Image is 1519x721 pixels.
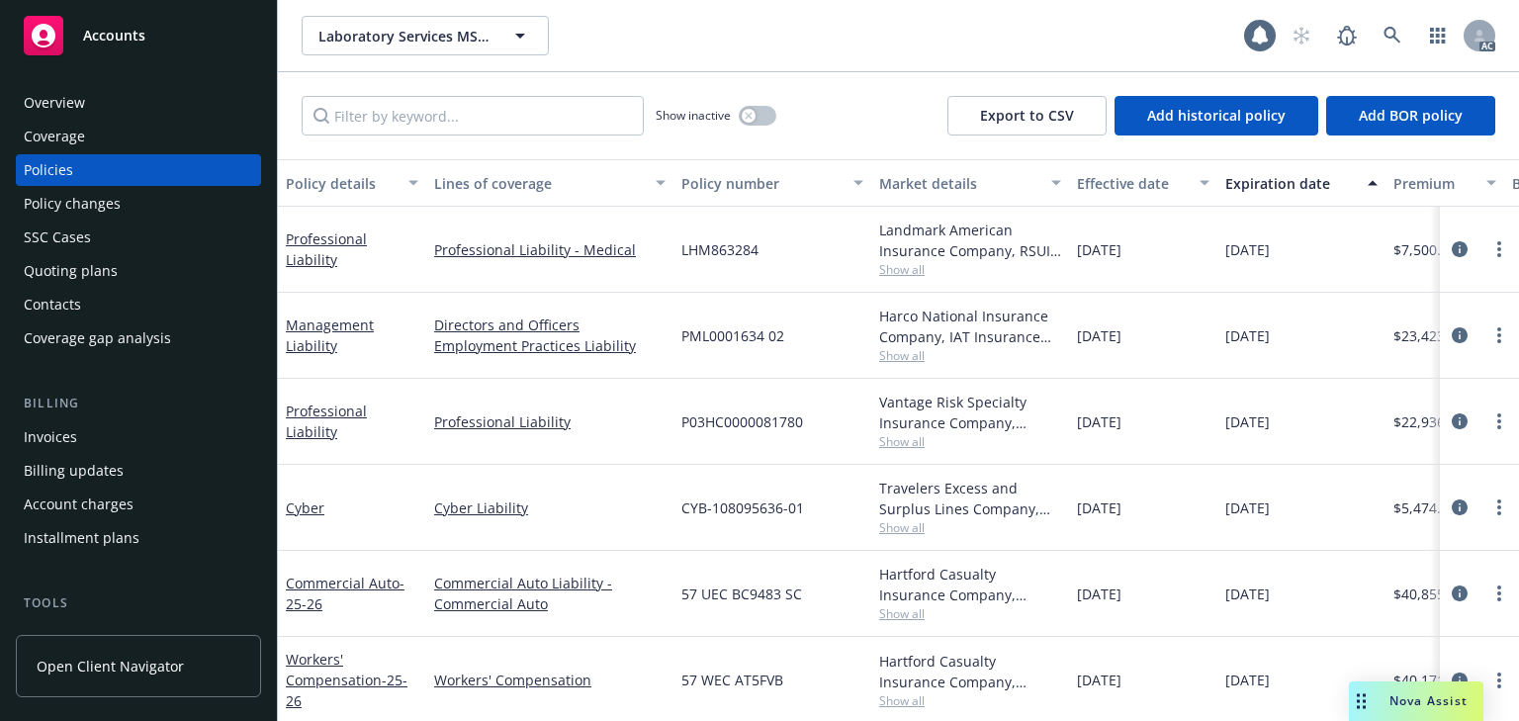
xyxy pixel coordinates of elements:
span: [DATE] [1225,584,1270,604]
span: [DATE] [1225,411,1270,432]
span: 57 WEC AT5FVB [681,670,783,690]
a: more [1487,323,1511,347]
button: Lines of coverage [426,159,673,207]
span: [DATE] [1077,325,1121,346]
div: Travelers Excess and Surplus Lines Company, Travelers Insurance, Corvus Insurance (Travelers) [879,478,1061,519]
div: Landmark American Insurance Company, RSUI Group, RT Specialty Insurance Services, LLC (RSG Specia... [879,220,1061,261]
a: Cyber [286,498,324,517]
span: Add historical policy [1147,106,1286,125]
div: Hartford Casualty Insurance Company, Hartford Insurance Group [879,564,1061,605]
span: Show all [879,347,1061,364]
button: Premium [1385,159,1504,207]
a: circleInformation [1448,323,1472,347]
a: more [1487,237,1511,261]
a: Management Liability [286,315,374,355]
div: Lines of coverage [434,173,644,194]
a: Report a Bug [1327,16,1367,55]
div: Policy number [681,173,842,194]
div: Coverage [24,121,85,152]
span: [DATE] [1225,670,1270,690]
span: $22,936.00 [1393,411,1465,432]
button: Export to CSV [947,96,1107,135]
div: Vantage Risk Specialty Insurance Company, Vantage Risk, RT Specialty Insurance Services, LLC (RSG... [879,392,1061,433]
a: Cyber Liability [434,497,666,518]
div: Policies [24,154,73,186]
a: Employment Practices Liability [434,335,666,356]
span: Show inactive [656,107,731,124]
a: circleInformation [1448,409,1472,433]
a: circleInformation [1448,496,1472,519]
span: $40,855.00 [1393,584,1465,604]
a: Workers' Compensation [434,670,666,690]
span: 57 UEC BC9483 SC [681,584,802,604]
div: Invoices [24,421,77,453]
a: Professional Liability [286,229,367,269]
span: Laboratory Services MSO LLC [318,26,490,46]
button: Policy number [673,159,871,207]
span: Show all [879,261,1061,278]
a: Contacts [16,289,261,320]
span: $23,423.00 [1393,325,1465,346]
a: Policy changes [16,188,261,220]
a: Billing updates [16,455,261,487]
div: Effective date [1077,173,1188,194]
span: Export to CSV [980,106,1074,125]
span: LHM863284 [681,239,759,260]
div: Installment plans [24,522,139,554]
a: circleInformation [1448,237,1472,261]
span: [DATE] [1077,670,1121,690]
a: Commercial Auto [286,574,404,613]
span: CYB-108095636-01 [681,497,804,518]
div: Policy changes [24,188,121,220]
div: Coverage gap analysis [24,322,171,354]
a: Accounts [16,8,261,63]
a: circleInformation [1448,669,1472,692]
span: Show all [879,692,1061,709]
a: Professional Liability - Medical [434,239,666,260]
a: Quoting plans [16,255,261,287]
div: Quoting plans [24,255,118,287]
div: Market details [879,173,1039,194]
a: more [1487,582,1511,605]
span: [DATE] [1077,584,1121,604]
div: Billing updates [24,455,124,487]
a: Start snowing [1282,16,1321,55]
div: Expiration date [1225,173,1356,194]
span: $7,500.00 [1393,239,1457,260]
a: Policies [16,154,261,186]
span: Show all [879,605,1061,622]
span: Open Client Navigator [37,656,184,676]
button: Expiration date [1217,159,1385,207]
a: Search [1373,16,1412,55]
span: Show all [879,433,1061,450]
a: more [1487,669,1511,692]
span: [DATE] [1077,411,1121,432]
div: SSC Cases [24,222,91,253]
div: Billing [16,394,261,413]
a: Coverage [16,121,261,152]
span: [DATE] [1077,239,1121,260]
a: Invoices [16,421,261,453]
span: P03HC0000081780 [681,411,803,432]
div: Overview [24,87,85,119]
span: [DATE] [1225,239,1270,260]
a: Installment plans [16,522,261,554]
span: Show all [879,519,1061,536]
a: Account charges [16,489,261,520]
div: Harco National Insurance Company, IAT Insurance Group, RT Specialty Insurance Services, LLC (RSG ... [879,306,1061,347]
a: Directors and Officers [434,315,666,335]
button: Nova Assist [1349,681,1483,721]
button: Market details [871,159,1069,207]
a: Professional Liability [286,402,367,441]
button: Laboratory Services MSO LLC [302,16,549,55]
button: Effective date [1069,159,1217,207]
a: Commercial Auto Liability - Commercial Auto [434,573,666,614]
a: Overview [16,87,261,119]
a: SSC Cases [16,222,261,253]
span: Add BOR policy [1359,106,1463,125]
a: Professional Liability [434,411,666,432]
span: $5,474.00 [1393,497,1457,518]
a: Workers' Compensation [286,650,407,710]
span: [DATE] [1225,325,1270,346]
span: Nova Assist [1389,692,1468,709]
